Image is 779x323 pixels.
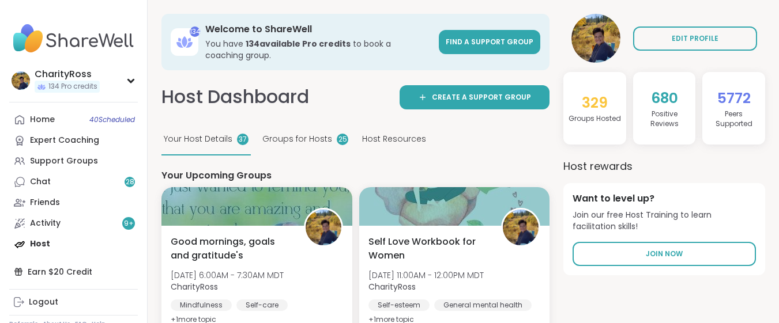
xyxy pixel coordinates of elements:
[571,14,620,63] img: CharityRoss
[30,155,98,167] div: Support Groups
[126,177,134,187] span: 28
[707,109,761,129] h4: Peers Supported
[368,235,489,263] span: Self Love Workbook for Women
[161,169,550,182] h4: Your Upcoming Groups
[9,130,138,151] a: Expert Coaching
[503,210,539,245] img: CharityRoss
[9,18,138,59] img: ShareWell Nav Logo
[29,297,58,308] div: Logout
[9,213,138,234] a: Activity9+
[12,71,30,90] img: CharityRoss
[362,133,426,145] span: Host Resources
[30,197,60,208] div: Friends
[48,82,97,92] span: 134 Pro credits
[400,85,550,109] a: Create a support group
[368,269,484,281] span: [DATE] 11:00AM - 12:00PM MDT
[368,299,430,311] div: Self-esteem
[9,192,138,213] a: Friends
[9,151,138,172] a: Support Groups
[30,135,99,146] div: Expert Coaching
[582,93,608,113] span: 329
[35,68,100,81] div: CharityRoss
[171,269,284,281] span: [DATE] 6:00AM - 7:30AM MDT
[171,281,218,292] b: CharityRoss
[573,192,756,205] h4: Want to level up?
[164,133,232,145] span: Your Host Details
[306,210,341,245] img: CharityRoss
[9,109,138,130] a: Home40Scheduled
[717,88,751,108] span: 5772
[124,219,134,229] span: 9 +
[633,26,757,51] a: EDIT PROFILE
[262,133,332,145] span: Groups for Hosts
[171,299,232,311] div: Mindfulness
[434,299,532,311] div: General mental health
[236,299,288,311] div: Self-care
[9,292,138,313] a: Logout
[246,38,351,50] b: 134 available Pro credit s
[30,176,51,188] div: Chat
[573,242,756,266] a: Join Now
[171,235,291,263] span: Good mornings, goals and gratitude's
[190,26,200,37] div: 134
[30,114,55,126] div: Home
[161,84,309,110] h1: Host Dashboard
[563,158,765,174] h3: Host rewards
[368,281,416,292] b: CharityRoss
[9,172,138,192] a: Chat28
[9,261,138,282] div: Earn $20 Credit
[569,114,621,124] h4: Groups Hosted
[205,23,432,36] h3: Welcome to ShareWell
[205,38,432,61] h3: You have to book a coaching group.
[646,249,683,259] span: Join Now
[89,115,135,124] span: 40 Scheduled
[337,134,348,145] div: 25
[573,210,756,232] span: Join our free Host Training to learn facilitation skills!
[672,33,718,44] span: EDIT PROFILE
[439,30,540,54] a: Find a support group
[30,218,61,229] div: Activity
[237,134,249,145] div: 37
[638,109,691,129] h4: Positive Review s
[432,92,531,102] span: Create a support group
[446,37,533,47] span: Find a support group
[651,88,678,108] span: 680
